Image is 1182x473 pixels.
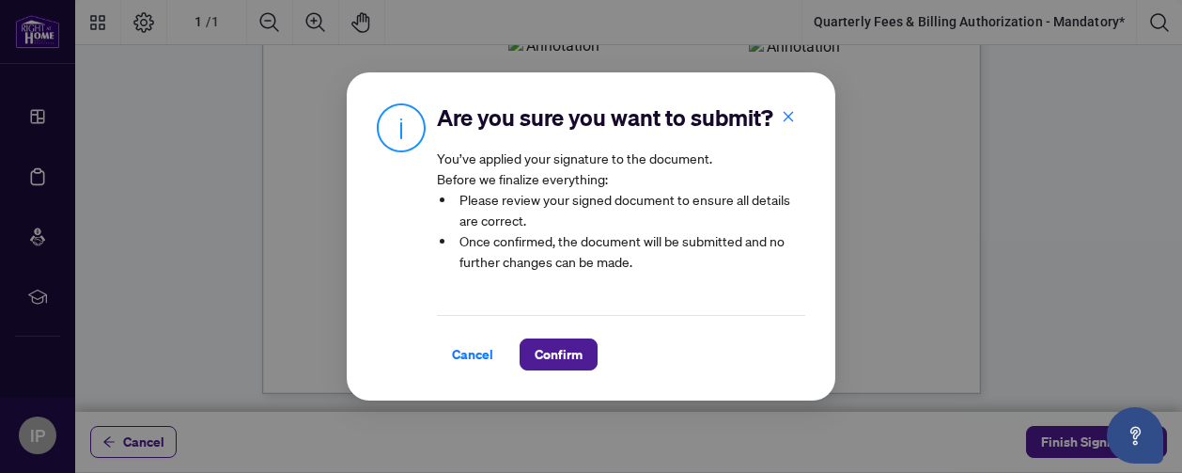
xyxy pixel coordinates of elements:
[377,102,426,152] img: Info Icon
[437,102,805,133] h2: Are you sure you want to submit?
[437,148,805,285] article: You’ve applied your signature to the document. Before we finalize everything:
[1107,407,1163,464] button: Open asap
[520,339,598,371] button: Confirm
[437,339,508,371] button: Cancel
[452,339,493,370] span: Cancel
[456,230,805,272] li: Once confirmed, the document will be submitted and no further changes can be made.
[782,110,795,123] span: close
[535,339,583,370] span: Confirm
[456,189,805,230] li: Please review your signed document to ensure all details are correct.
